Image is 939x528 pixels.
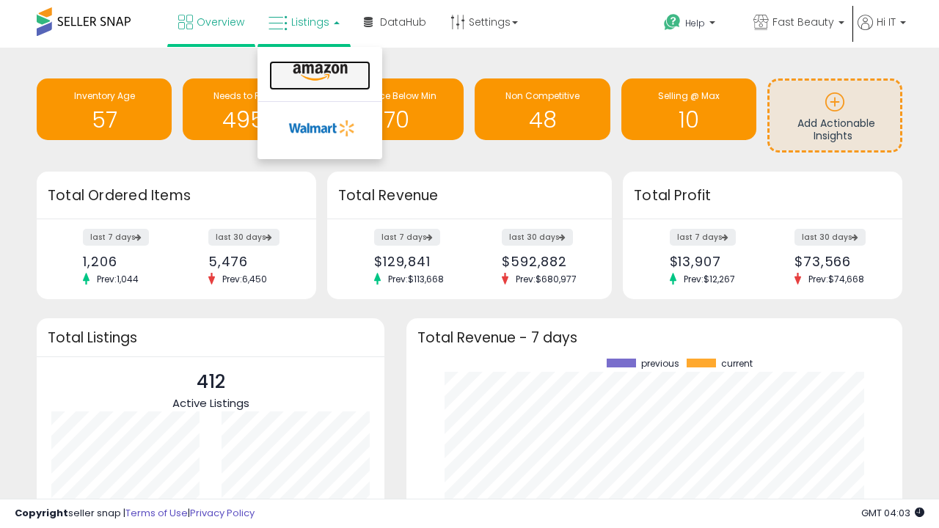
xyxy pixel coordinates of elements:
span: Overview [197,15,244,29]
label: last 7 days [83,229,149,246]
div: $129,841 [374,254,458,269]
span: Prev: $12,267 [676,273,742,285]
h3: Total Profit [634,186,891,206]
span: Prev: $113,668 [381,273,451,285]
div: $592,882 [502,254,586,269]
p: 412 [172,368,249,396]
h1: 70 [336,108,456,132]
h3: Total Revenue - 7 days [417,332,891,343]
span: Prev: $74,668 [801,273,872,285]
span: Hi IT [877,15,896,29]
h1: 48 [482,108,602,132]
a: Hi IT [858,15,906,48]
strong: Copyright [15,506,68,520]
div: 1,206 [83,254,165,269]
span: Prev: 1,044 [89,273,146,285]
label: last 30 days [794,229,866,246]
a: Privacy Policy [190,506,255,520]
h3: Total Listings [48,332,373,343]
label: last 7 days [374,229,440,246]
span: 2025-09-6 04:03 GMT [861,506,924,520]
span: Active Listings [172,395,249,411]
div: $73,566 [794,254,877,269]
h3: Total Revenue [338,186,601,206]
i: Get Help [663,13,682,32]
span: Selling @ Max [658,89,720,102]
div: seller snap | | [15,507,255,521]
a: Inventory Age 57 [37,78,172,140]
a: Help [652,2,740,48]
span: Fast Beauty [772,15,834,29]
span: Needs to Reprice [213,89,288,102]
div: $13,907 [670,254,752,269]
div: 5,476 [208,254,291,269]
a: Non Competitive 48 [475,78,610,140]
label: last 30 days [502,229,573,246]
a: Add Actionable Insights [770,81,900,150]
span: DataHub [380,15,426,29]
label: last 7 days [670,229,736,246]
span: Listings [291,15,329,29]
a: BB Price Below Min 70 [329,78,464,140]
span: Add Actionable Insights [797,116,875,144]
span: previous [641,359,679,369]
h1: 10 [629,108,749,132]
span: BB Price Below Min [356,89,436,102]
span: Help [685,17,705,29]
h3: Total Ordered Items [48,186,305,206]
h1: 57 [44,108,164,132]
a: Needs to Reprice 4956 [183,78,318,140]
span: current [721,359,753,369]
span: Non Competitive [505,89,580,102]
span: Prev: $680,977 [508,273,584,285]
h1: 4956 [190,108,310,132]
a: Selling @ Max 10 [621,78,756,140]
span: Inventory Age [74,89,135,102]
span: Prev: 6,450 [215,273,274,285]
label: last 30 days [208,229,279,246]
a: Terms of Use [125,506,188,520]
